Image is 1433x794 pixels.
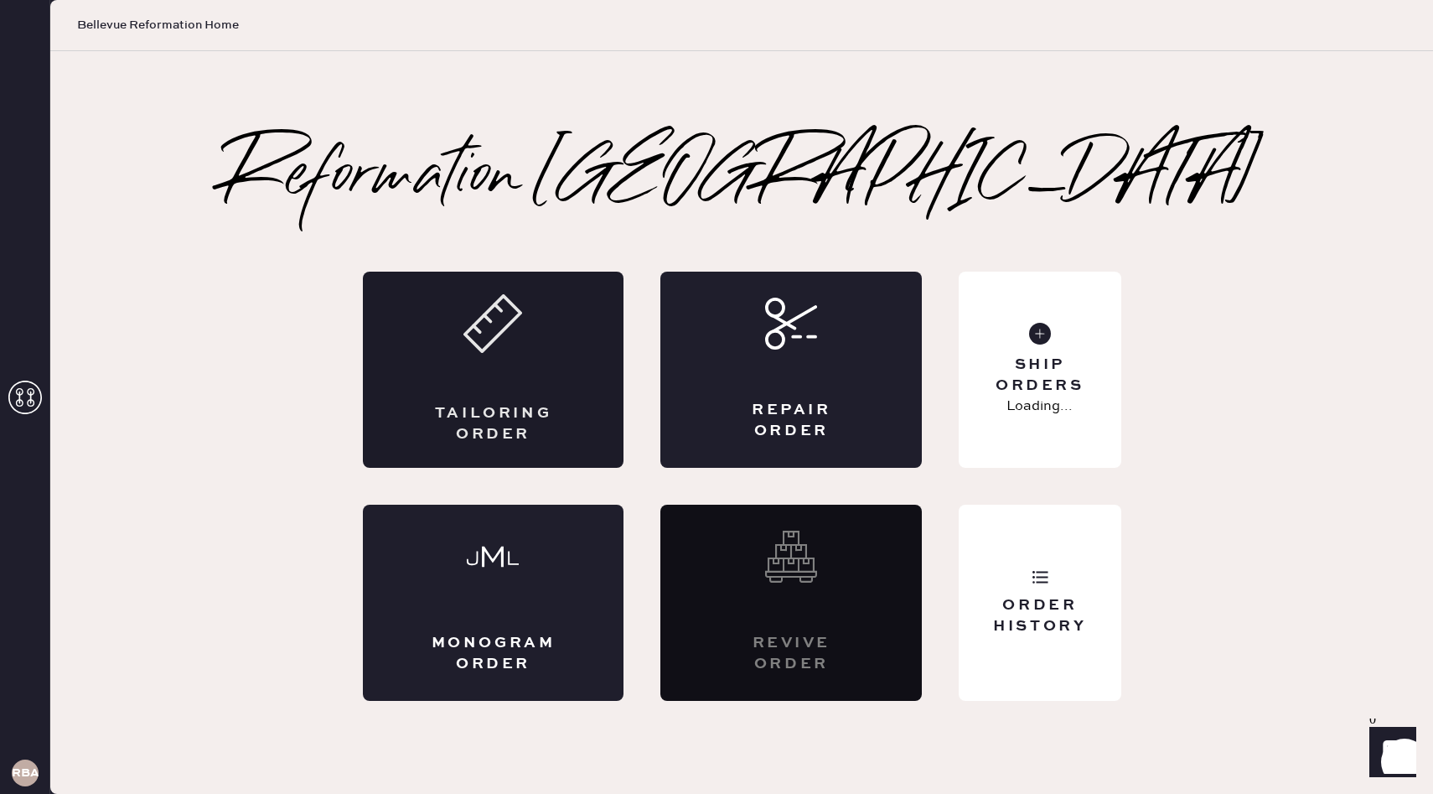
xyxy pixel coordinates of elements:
[77,17,239,34] span: Bellevue Reformation Home
[1353,719,1425,791] iframe: Front Chat
[1006,397,1073,417] p: Loading...
[972,595,1107,637] div: Order History
[972,355,1107,397] div: Ship Orders
[430,633,557,675] div: Monogram Order
[727,633,855,675] div: Revive order
[12,767,39,779] h3: RBA
[430,403,557,445] div: Tailoring Order
[727,400,855,442] div: Repair Order
[660,505,922,701] div: Interested? Contact us at care@hemster.co
[224,144,1260,211] h2: Reformation [GEOGRAPHIC_DATA]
